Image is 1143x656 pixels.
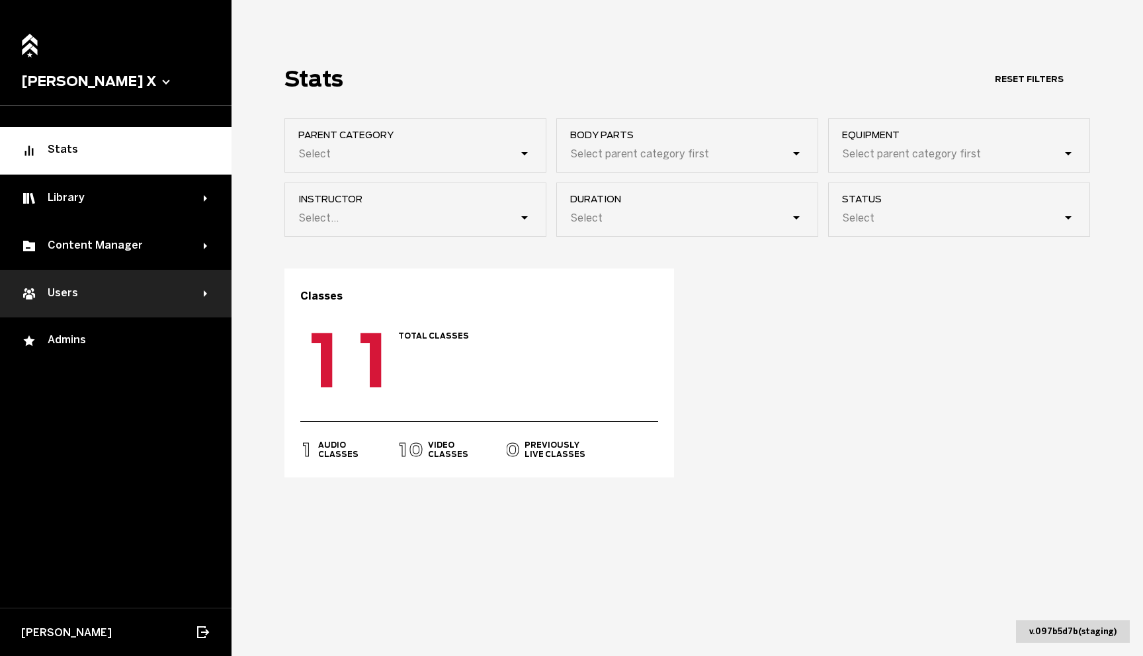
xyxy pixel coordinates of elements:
[570,130,818,140] span: Body parts
[21,238,204,254] div: Content Manager
[21,190,204,206] div: Library
[428,440,468,459] h4: Video Classes
[298,130,546,140] span: Parent Category
[298,194,546,204] span: instructor
[18,26,42,55] a: Home
[396,438,411,461] span: 1
[297,317,353,404] span: 1
[188,618,217,647] button: Log out
[842,212,874,224] div: Select
[318,440,359,459] h4: Audio Classes
[298,147,331,160] div: Select
[398,331,469,341] h4: Total Classes
[300,290,658,302] h3: Classes
[346,317,402,404] span: 1
[570,212,603,224] div: Select
[21,626,112,639] span: [PERSON_NAME]
[842,130,1089,140] span: Equipment
[300,438,314,461] span: 1
[505,438,520,461] span: 0
[570,194,818,204] span: duration
[21,143,210,159] div: Stats
[284,66,343,92] h1: Stats
[21,286,204,302] div: Users
[525,440,585,459] h4: Previously Live Classes
[1016,620,1130,643] div: v. 097b5d7b ( staging )
[298,212,339,224] div: Select...
[409,438,423,461] span: 0
[21,73,210,89] button: [PERSON_NAME] X
[842,194,1089,204] span: Status
[968,67,1090,91] button: Reset Filters
[21,333,210,349] div: Admins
